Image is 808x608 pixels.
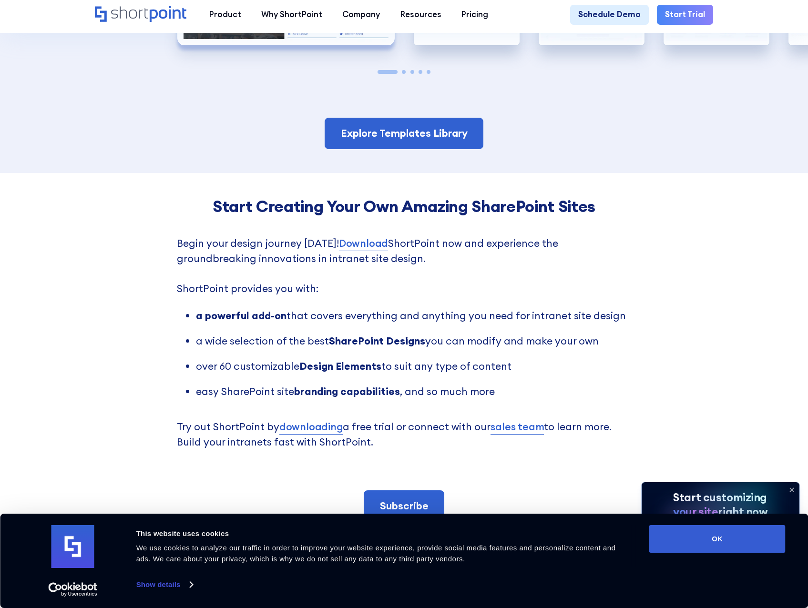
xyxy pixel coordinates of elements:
[299,360,381,373] strong: Design Elements
[657,5,713,25] a: Start Trial
[419,70,422,74] span: Go to slide 4
[342,9,380,20] div: Company
[51,525,94,568] img: logo
[177,236,631,296] p: Begin your design journey [DATE]! ShortPoint now and experience the groundbreaking innovations in...
[196,384,631,399] li: easy SharePoint site , and so much more
[251,5,332,25] a: Why ShortPoint
[294,385,400,398] strong: branding capabilities
[196,334,631,349] li: a wide selection of the best you can modify and make your own
[31,582,114,597] a: Usercentrics Cookiebot - opens in a new window
[136,528,628,539] div: This website uses cookies
[136,544,616,563] span: We use cookies to analyze our traffic in order to improve your website experience, provide social...
[390,5,451,25] a: Resources
[400,9,441,20] div: Resources
[364,490,445,522] a: Subscribe
[177,419,631,450] p: Try out ShortPoint by a free trial or connect with our to learn more. Build your intranets fast w...
[177,197,631,215] h4: Start Creating Your Own Amazing SharePoint Sites
[402,70,406,74] span: Go to slide 2
[461,9,488,20] div: Pricing
[199,5,251,25] a: Product
[209,9,241,20] div: Product
[196,359,631,374] li: over 60 customizable to suit any type of content
[427,70,430,74] span: Go to slide 5
[196,308,631,324] li: that covers everything and anything you need for intranet site design
[451,5,498,25] a: Pricing
[279,419,343,435] a: downloading
[196,309,286,322] strong: a powerful add-on
[649,525,786,553] button: OK
[95,6,189,24] a: Home
[261,9,322,20] div: Why ShortPoint
[570,5,649,25] a: Schedule Demo
[491,419,544,435] a: sales team
[325,118,484,149] a: Explore Templates Library
[378,70,398,74] span: Go to slide 1
[339,236,388,251] a: Download
[410,70,414,74] span: Go to slide 3
[329,334,425,347] strong: SharePoint Designs
[332,5,390,25] a: Company
[136,578,193,592] a: Show details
